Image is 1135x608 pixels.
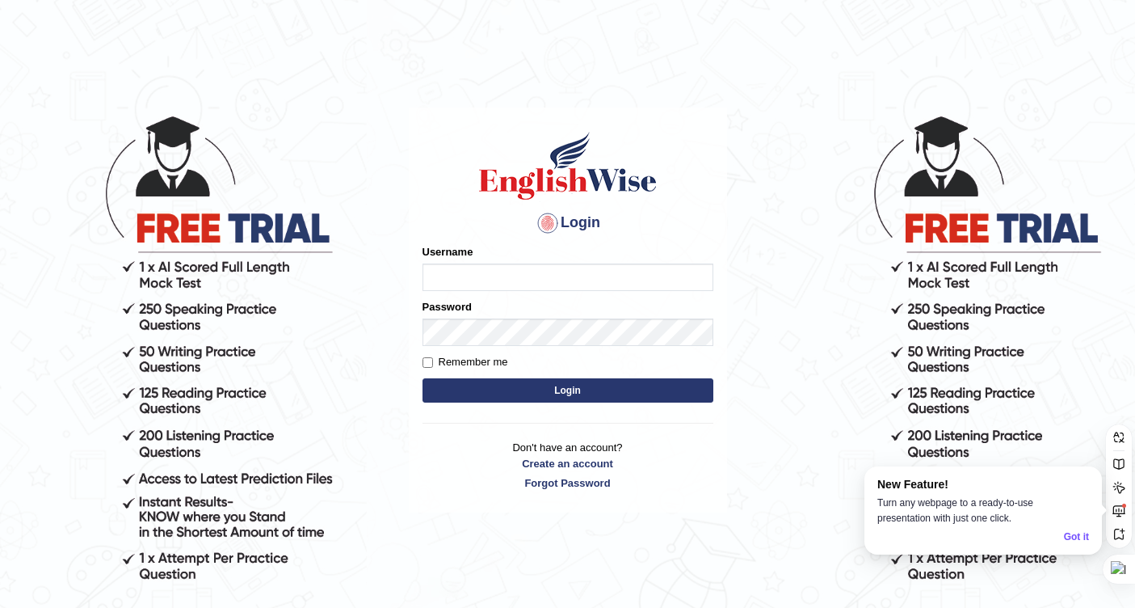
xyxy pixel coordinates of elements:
[422,440,713,490] p: Don't have an account?
[476,129,660,202] img: Logo of English Wise sign in for intelligent practice with AI
[422,456,713,471] a: Create an account
[422,354,508,370] label: Remember me
[422,299,472,315] label: Password
[422,378,713,403] button: Login
[422,244,473,260] label: Username
[422,357,433,368] input: Remember me
[422,475,713,491] a: Forgot Password
[422,210,713,236] h4: Login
